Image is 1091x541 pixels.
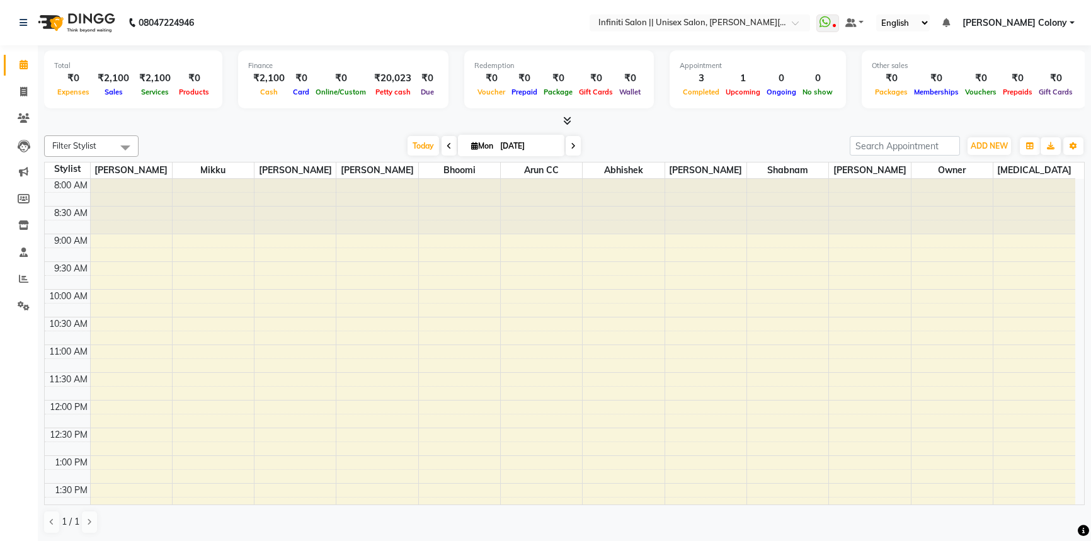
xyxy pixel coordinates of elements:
[993,162,1075,178] span: [MEDICAL_DATA]
[799,88,836,96] span: No show
[52,234,90,248] div: 9:00 AM
[747,162,828,178] span: Shabnam
[616,71,644,86] div: ₹0
[1036,88,1076,96] span: Gift Cards
[496,137,559,156] input: 2025-09-01
[248,71,290,86] div: ₹2,100
[47,290,90,303] div: 10:00 AM
[540,71,576,86] div: ₹0
[763,88,799,96] span: Ongoing
[418,88,437,96] span: Due
[962,16,1067,30] span: [PERSON_NAME] Colony
[680,60,836,71] div: Appointment
[962,88,1000,96] span: Vouchers
[47,373,90,386] div: 11:30 AM
[176,88,212,96] span: Products
[336,162,418,178] span: [PERSON_NAME]
[680,71,723,86] div: 3
[134,71,176,86] div: ₹2,100
[173,162,254,178] span: Mikku
[723,71,763,86] div: 1
[257,88,281,96] span: Cash
[576,71,616,86] div: ₹0
[369,71,416,86] div: ₹20,023
[665,162,746,178] span: [PERSON_NAME]
[872,71,911,86] div: ₹0
[93,71,134,86] div: ₹2,100
[248,60,438,71] div: Finance
[290,88,312,96] span: Card
[540,88,576,96] span: Package
[52,262,90,275] div: 9:30 AM
[508,71,540,86] div: ₹0
[1036,71,1076,86] div: ₹0
[138,88,172,96] span: Services
[508,88,540,96] span: Prepaid
[54,60,212,71] div: Total
[52,484,90,497] div: 1:30 PM
[1000,71,1036,86] div: ₹0
[290,71,312,86] div: ₹0
[47,345,90,358] div: 11:00 AM
[971,141,1008,151] span: ADD NEW
[419,162,500,178] span: Bhoomi
[1000,88,1036,96] span: Prepaids
[45,162,90,176] div: Stylist
[911,162,993,178] span: Owner
[850,136,960,156] input: Search Appointment
[254,162,336,178] span: [PERSON_NAME]
[52,179,90,192] div: 8:00 AM
[52,140,96,151] span: Filter Stylist
[962,71,1000,86] div: ₹0
[576,88,616,96] span: Gift Cards
[872,88,911,96] span: Packages
[799,71,836,86] div: 0
[911,71,962,86] div: ₹0
[501,162,582,178] span: Arun CC
[91,162,172,178] span: [PERSON_NAME]
[176,71,212,86] div: ₹0
[680,88,723,96] span: Completed
[872,60,1076,71] div: Other sales
[616,88,644,96] span: Wallet
[468,141,496,151] span: Mon
[372,88,414,96] span: Petty cash
[47,428,90,441] div: 12:30 PM
[911,88,962,96] span: Memberships
[583,162,664,178] span: Abhishek
[474,88,508,96] span: Voucher
[416,71,438,86] div: ₹0
[47,401,90,414] div: 12:00 PM
[54,71,93,86] div: ₹0
[829,162,910,178] span: [PERSON_NAME]
[52,456,90,469] div: 1:00 PM
[54,88,93,96] span: Expenses
[408,136,439,156] span: Today
[139,5,194,40] b: 08047224946
[62,515,79,528] span: 1 / 1
[968,137,1011,155] button: ADD NEW
[474,71,508,86] div: ₹0
[101,88,126,96] span: Sales
[312,88,369,96] span: Online/Custom
[474,60,644,71] div: Redemption
[723,88,763,96] span: Upcoming
[763,71,799,86] div: 0
[32,5,118,40] img: logo
[52,207,90,220] div: 8:30 AM
[47,317,90,331] div: 10:30 AM
[312,71,369,86] div: ₹0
